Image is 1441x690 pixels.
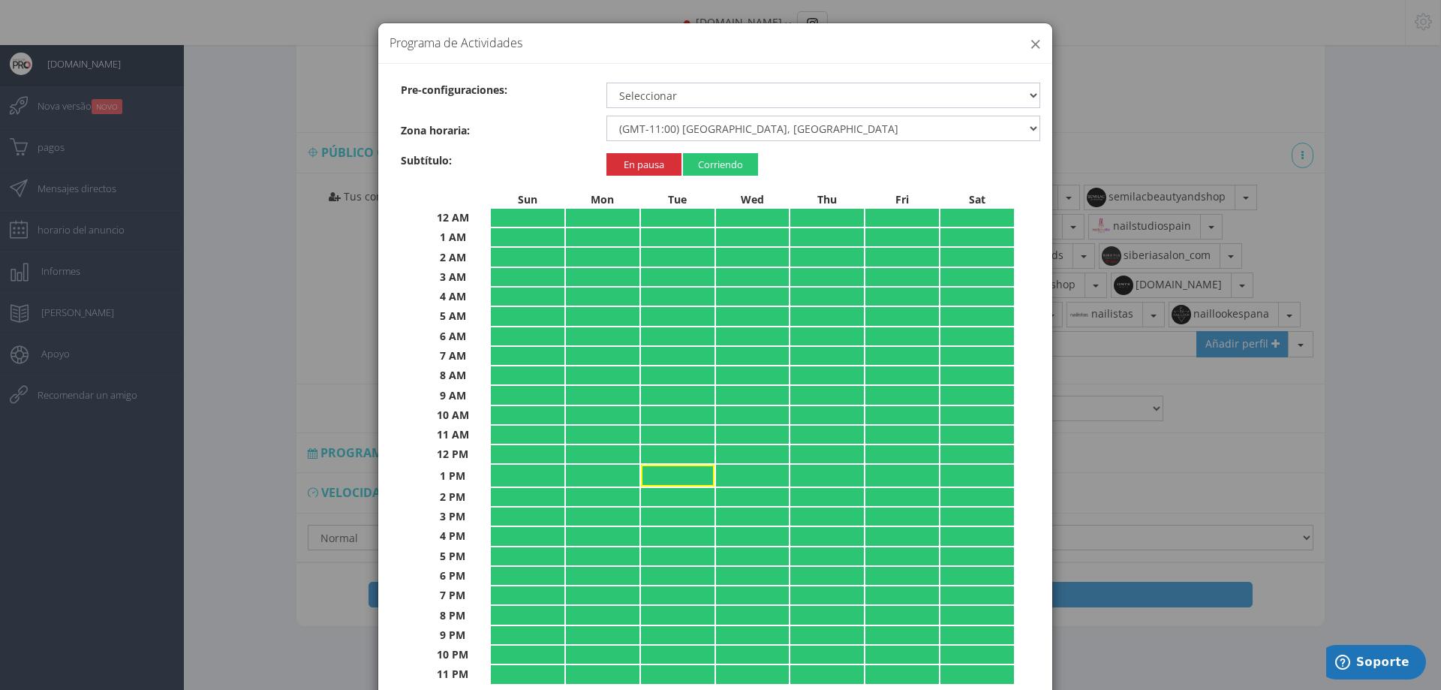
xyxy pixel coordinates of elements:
span: Subtítulo [401,153,449,167]
th: 1 PM [417,465,490,486]
th: 9 PM [417,626,490,644]
th: Sun [491,192,564,207]
th: 12 PM [417,445,490,463]
th: 10 PM [417,646,490,664]
th: 11 AM [417,426,490,444]
th: 8 PM [417,606,490,624]
th: Sat [940,192,1014,207]
b: Pre-configuraciones: [401,83,507,97]
th: 4 PM [417,527,490,545]
h4: Programa de Actividades [390,35,1041,52]
th: 9 AM [417,386,490,404]
th: 4 AM [417,288,490,306]
th: Wed [716,192,790,207]
th: 6 PM [417,567,490,585]
th: Thu [790,192,864,207]
b: Zona horaria: [401,123,470,137]
th: 10 AM [417,406,490,424]
iframe: Abre un widget desde donde se puede obtener más información [1326,645,1426,682]
th: 12 AM [417,209,490,227]
th: Fri [865,192,939,207]
th: 8 AM [417,366,490,384]
th: 1 AM [417,228,490,246]
th: 5 AM [417,307,490,325]
th: 5 PM [417,547,490,565]
th: 3 PM [417,508,490,526]
th: 7 PM [417,586,490,604]
b: : [401,153,452,167]
th: 11 PM [417,665,490,683]
th: Mon [566,192,639,207]
th: 6 AM [417,327,490,345]
th: 2 PM [417,488,490,506]
div: En pausa [606,153,681,176]
button: × [1030,34,1041,54]
div: Corriendo [683,153,758,176]
th: 3 AM [417,268,490,286]
th: 7 AM [417,347,490,365]
th: 2 AM [417,248,490,266]
th: Tue [641,192,714,207]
